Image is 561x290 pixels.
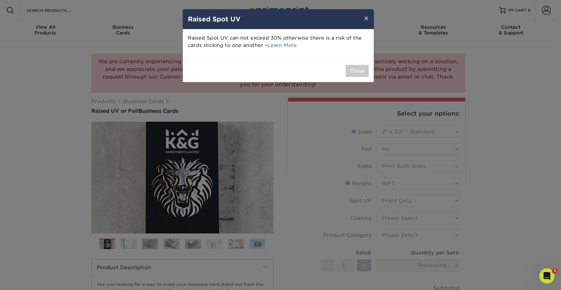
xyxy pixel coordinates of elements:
span: 1 [552,268,557,273]
p: Raised Spot UV can not exceed 30% otherwise there is a risk of the cards sticking to one another – [188,34,369,49]
button: × [359,9,373,27]
button: Close [346,65,369,77]
h4: Raised Spot UV [188,14,369,24]
iframe: Intercom live chat [539,268,555,284]
a: Learn More [267,42,297,48]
